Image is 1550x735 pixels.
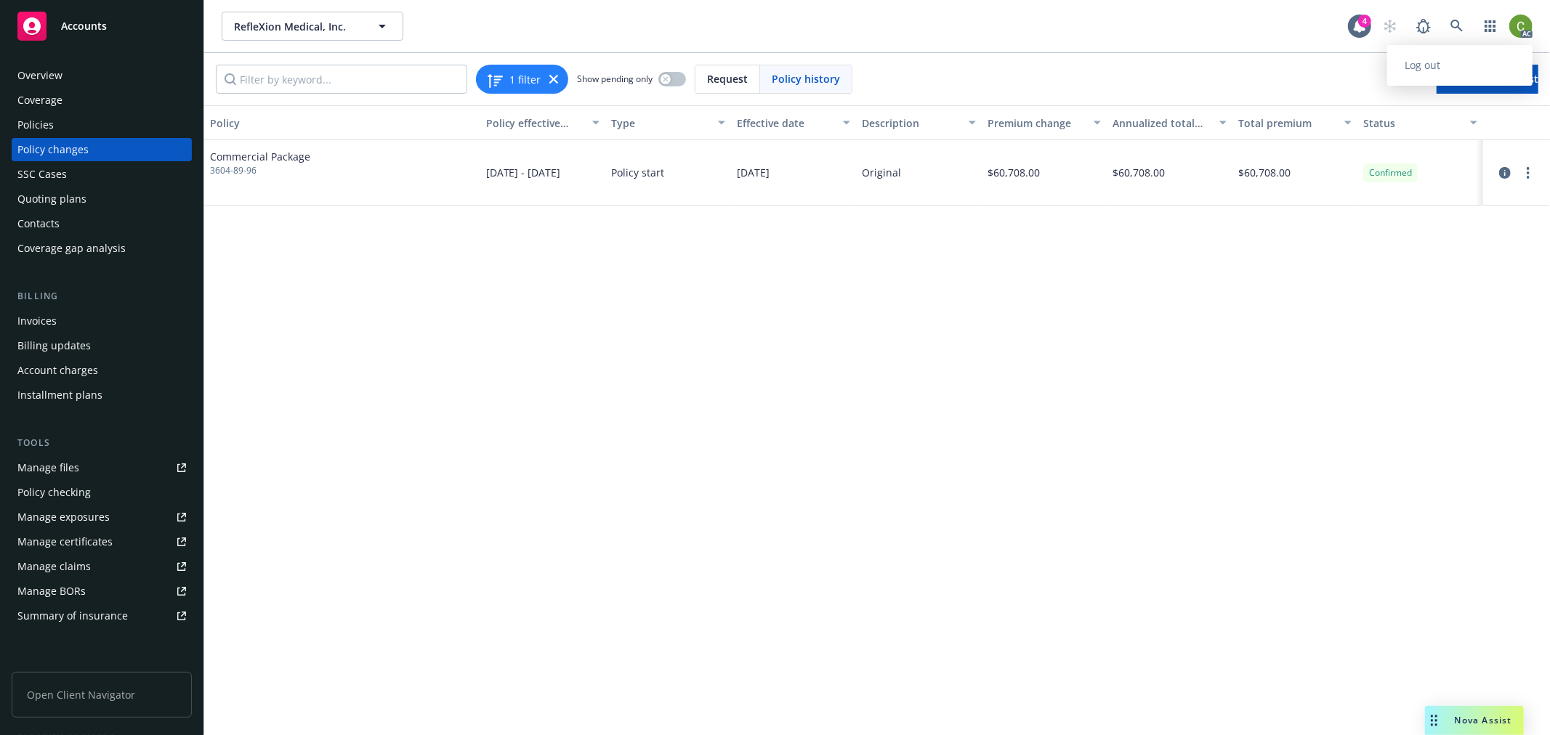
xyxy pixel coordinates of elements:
[982,105,1107,140] button: Premium change
[17,89,62,112] div: Coverage
[1519,164,1537,182] a: more
[988,165,1040,180] span: $60,708.00
[1232,105,1358,140] button: Total premium
[12,383,192,407] a: Installment plans
[1363,115,1461,131] div: Status
[1496,164,1514,182] a: circleInformation
[12,505,192,529] a: Manage exposures
[17,481,91,504] div: Policy checking
[12,309,192,333] a: Invoices
[12,138,192,161] a: Policy changes
[17,138,89,161] div: Policy changes
[17,237,126,260] div: Coverage gap analysis
[17,309,57,333] div: Invoices
[12,6,192,46] a: Accounts
[12,289,192,304] div: Billing
[216,65,467,94] input: Filter by keyword...
[17,580,86,603] div: Manage BORs
[17,163,67,186] div: SSC Cases
[577,73,653,85] span: Show pending only
[1425,706,1443,735] div: Drag to move
[772,71,840,86] span: Policy history
[611,115,709,131] div: Type
[1107,105,1232,140] button: Annualized total premium change
[12,657,192,671] div: Analytics hub
[731,105,857,140] button: Effective date
[611,165,664,180] span: Policy start
[210,164,310,177] span: 3604-89-96
[1238,115,1336,131] div: Total premium
[12,237,192,260] a: Coverage gap analysis
[17,359,98,382] div: Account charges
[17,383,102,407] div: Installment plans
[17,456,79,479] div: Manage files
[862,115,960,131] div: Description
[1425,706,1524,735] button: Nova Assist
[17,212,60,235] div: Contacts
[1509,15,1533,38] img: photo
[12,481,192,504] a: Policy checking
[12,334,192,357] a: Billing updates
[12,456,192,479] a: Manage files
[222,12,403,41] button: RefleXion Medical, Inc.
[17,555,91,578] div: Manage claims
[1113,115,1211,131] div: Annualized total premium change
[210,115,475,131] div: Policy
[1409,12,1438,41] a: Report a Bug
[509,72,541,87] span: 1 filter
[17,113,54,137] div: Policies
[210,149,310,164] span: Commercial Package
[234,19,360,34] span: RefleXion Medical, Inc.
[12,530,192,553] a: Manage certificates
[12,163,192,186] a: SSC Cases
[1369,166,1412,179] span: Confirmed
[1358,15,1371,28] div: 4
[17,530,113,553] div: Manage certificates
[1442,12,1472,41] a: Search
[1376,12,1405,41] a: Start snowing
[17,187,86,211] div: Quoting plans
[12,212,192,235] a: Contacts
[605,105,731,140] button: Type
[12,604,192,628] a: Summary of insurance
[486,115,584,131] div: Policy effective dates
[17,604,128,628] div: Summary of insurance
[862,165,901,180] div: Original
[856,105,982,140] button: Description
[737,165,770,180] span: [DATE]
[12,113,192,137] a: Policies
[12,580,192,603] a: Manage BORs
[1455,714,1512,726] span: Nova Assist
[1357,105,1483,140] button: Status
[737,115,835,131] div: Effective date
[1476,12,1505,41] a: Switch app
[12,672,192,718] span: Open Client Navigator
[17,334,91,357] div: Billing updates
[17,64,62,87] div: Overview
[486,165,561,180] span: [DATE] - [DATE]
[17,505,110,529] div: Manage exposures
[12,436,192,450] div: Tools
[707,71,748,86] span: Request
[988,115,1086,131] div: Premium change
[12,555,192,578] a: Manage claims
[1238,165,1291,180] span: $60,708.00
[480,105,606,140] button: Policy effective dates
[1387,51,1533,80] a: Log out
[61,20,107,32] span: Accounts
[1113,165,1165,180] span: $60,708.00
[12,187,192,211] a: Quoting plans
[12,64,192,87] a: Overview
[12,89,192,112] a: Coverage
[12,359,192,382] a: Account charges
[204,105,480,140] button: Policy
